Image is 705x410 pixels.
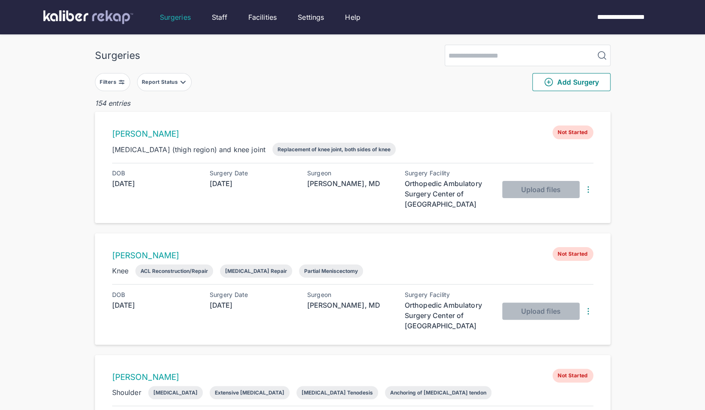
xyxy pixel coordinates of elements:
div: Report Status [142,79,180,86]
div: [MEDICAL_DATA] Tenodesis [302,389,373,396]
div: Surgery Date [210,170,296,177]
a: Help [345,12,360,22]
div: Partial Meniscectomy [304,268,358,274]
span: Not Started [552,125,593,139]
img: kaliber labs logo [43,10,133,24]
div: [DATE] [112,178,198,189]
img: MagnifyingGlass.1dc66aab.svg [597,50,607,61]
a: [PERSON_NAME] [112,251,180,260]
img: DotsThreeVertical.31cb0eda.svg [583,184,593,195]
div: Surgeries [95,49,140,61]
div: Orthopedic Ambulatory Surgery Center of [GEOGRAPHIC_DATA] [405,178,491,209]
span: Not Started [552,247,593,261]
a: Settings [298,12,324,22]
div: Shoulder [112,387,141,398]
div: Surgeon [307,170,393,177]
img: PlusCircleGreen.5fd88d77.svg [543,77,554,87]
div: Anchoring of [MEDICAL_DATA] tendon [390,389,486,396]
div: [PERSON_NAME], MD [307,300,393,310]
div: Surgeon [307,291,393,298]
div: [DATE] [112,300,198,310]
div: [PERSON_NAME], MD [307,178,393,189]
a: Facilities [248,12,277,22]
div: Surgery Facility [405,291,491,298]
button: Add Surgery [532,73,610,91]
span: Upload files [521,307,560,315]
span: Upload files [521,185,560,194]
button: Report Status [137,73,192,91]
img: faders-horizontal-grey.d550dbda.svg [118,79,125,86]
div: Orthopedic Ambulatory Surgery Center of [GEOGRAPHIC_DATA] [405,300,491,331]
div: DOB [112,291,198,298]
div: DOB [112,170,198,177]
div: ACL Reconstruction/Repair [140,268,208,274]
div: 154 entries [95,98,610,108]
div: [DATE] [210,178,296,189]
div: Extensive [MEDICAL_DATA] [215,389,284,396]
button: Upload files [502,303,580,320]
div: [MEDICAL_DATA] [153,389,198,396]
img: DotsThreeVertical.31cb0eda.svg [583,306,593,316]
img: filter-caret-down-grey.b3560631.svg [180,79,186,86]
span: Add Surgery [543,77,599,87]
a: Staff [212,12,227,22]
div: [MEDICAL_DATA] (thigh region) and knee joint [112,144,266,155]
div: Filters [100,79,118,86]
div: Knee [112,266,129,276]
span: Not Started [552,369,593,382]
div: [MEDICAL_DATA] Repair [225,268,287,274]
div: [DATE] [210,300,296,310]
a: Surgeries [160,12,191,22]
div: Replacement of knee joint, both sides of knee [278,146,391,153]
a: [PERSON_NAME] [112,129,180,139]
div: Surgery Date [210,291,296,298]
div: Surgery Facility [405,170,491,177]
button: Filters [95,73,130,91]
button: Upload files [502,181,580,198]
a: [PERSON_NAME] [112,372,180,382]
